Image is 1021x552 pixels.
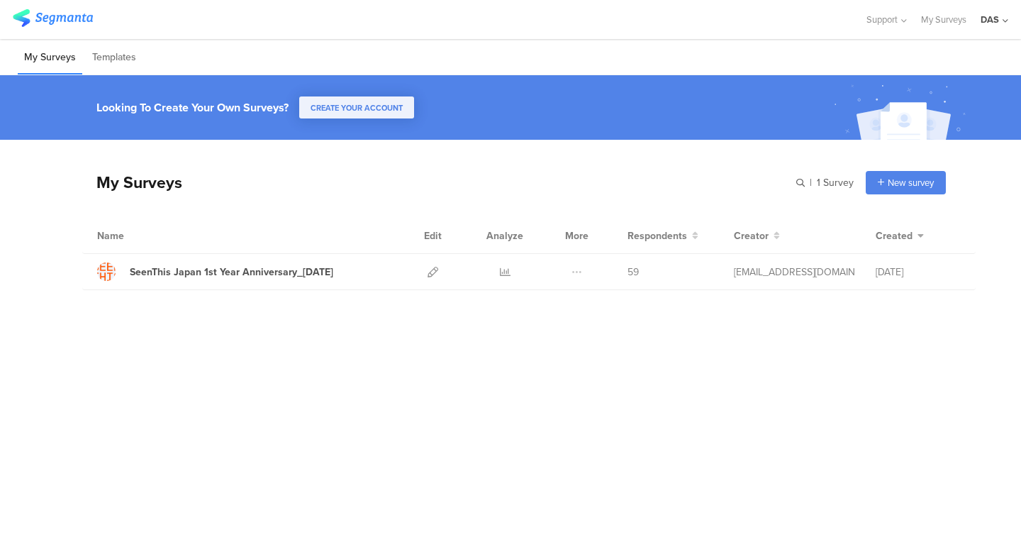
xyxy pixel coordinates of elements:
div: More [562,218,592,253]
span: 1 Survey [817,175,854,190]
div: Analyze [484,218,526,253]
span: Support [866,13,898,26]
div: DAS [981,13,999,26]
a: SeenThis Japan 1st Year Anniversary_[DATE] [97,263,333,281]
img: create_account_image.svg [829,79,975,144]
span: Respondents [627,228,687,243]
button: Creator [734,228,780,243]
button: Created [876,228,924,243]
div: Looking To Create Your Own Surveys? [96,99,289,116]
div: My Surveys [82,170,182,194]
div: t.udagawa@accelerators.jp [734,265,854,280]
span: 59 [627,265,639,280]
span: CREATE YOUR ACCOUNT [311,102,403,114]
li: Templates [86,41,143,74]
div: Edit [418,218,448,253]
span: New survey [888,176,934,189]
button: CREATE YOUR ACCOUNT [299,96,414,118]
span: Created [876,228,913,243]
div: Name [97,228,182,243]
span: Creator [734,228,769,243]
div: SeenThis Japan 1st Year Anniversary_9/10/2025 [130,265,333,280]
div: [DATE] [876,265,961,280]
button: Respondents [627,228,698,243]
img: segmanta logo [13,9,93,27]
span: | [808,175,814,190]
li: My Surveys [18,41,82,74]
